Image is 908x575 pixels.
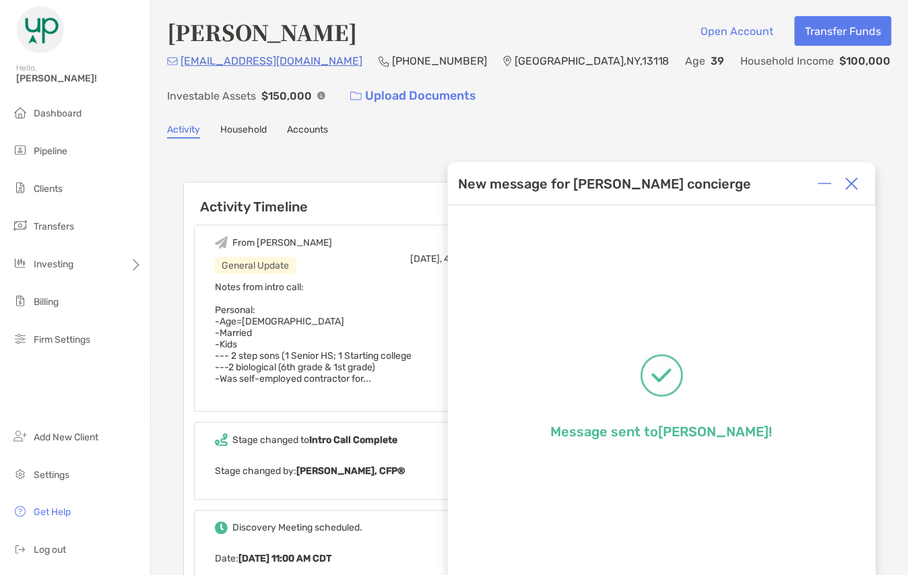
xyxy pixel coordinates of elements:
img: Location Icon [503,56,512,67]
img: settings icon [12,466,28,482]
img: Close [845,177,859,191]
img: Expand or collapse [818,177,832,191]
p: Household Income [741,53,835,69]
img: pipeline icon [12,142,28,158]
button: Open Account [690,16,784,46]
img: Event icon [215,236,228,249]
img: billing icon [12,293,28,309]
img: firm-settings icon [12,331,28,347]
span: Settings [34,469,69,481]
a: Household [220,124,267,139]
span: [PERSON_NAME]! [16,73,142,84]
b: [DATE] 11:00 AM CDT [238,553,331,565]
span: [DATE], [410,253,442,265]
img: dashboard icon [12,104,28,121]
p: Stage changed by: [215,463,548,479]
div: From [PERSON_NAME] [232,237,332,248]
p: $150,000 [261,88,312,104]
p: Investable Assets [167,88,256,104]
div: General Update [215,257,296,274]
img: button icon [350,92,362,101]
a: Upload Documents [342,81,485,110]
span: Add New Client [34,432,98,443]
button: Transfer Funds [795,16,892,46]
p: 39 [711,53,725,69]
img: Message successfully sent [641,354,684,397]
img: Event icon [215,522,228,535]
img: investing icon [12,255,28,271]
span: Clients [34,183,63,195]
p: [GEOGRAPHIC_DATA] , NY , 13118 [515,53,670,69]
span: Dashboard [34,108,82,119]
a: Accounts [287,124,328,139]
span: Notes from intro call: Personal: -Age=[DEMOGRAPHIC_DATA] -Married -Kids --- 2 step sons (1 Senior... [215,281,412,384]
span: Investing [34,259,73,270]
p: Message sent to [PERSON_NAME] ! [551,424,773,440]
span: Billing [34,296,59,308]
div: New message for [PERSON_NAME] concierge [458,176,752,192]
div: Discovery Meeting scheduled. [232,522,362,534]
img: Event icon [215,434,228,446]
div: Stage changed to [232,434,397,446]
img: Info Icon [317,92,325,100]
p: Date : [215,551,548,568]
img: get-help icon [12,504,28,520]
img: Email Icon [167,57,178,65]
img: transfers icon [12,217,28,234]
img: clients icon [12,180,28,196]
span: Log out [34,545,66,556]
img: add_new_client icon [12,428,28,444]
span: 4:06 PM CD [444,253,494,265]
h6: Activity Timeline [184,182,579,215]
span: Get Help [34,507,71,518]
h4: [PERSON_NAME] [167,16,357,47]
span: Firm Settings [34,334,90,345]
span: Pipeline [34,145,67,157]
img: Phone Icon [379,56,389,67]
b: Intro Call Complete [309,434,397,446]
p: Age [686,53,706,69]
p: [PHONE_NUMBER] [392,53,487,69]
img: Zoe Logo [16,5,65,54]
img: logout icon [12,541,28,557]
span: Transfers [34,221,74,232]
p: [EMAIL_ADDRESS][DOMAIN_NAME] [181,53,362,69]
b: [PERSON_NAME], CFP® [296,465,405,477]
a: Activity [167,124,200,139]
p: $100,000 [840,53,891,69]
